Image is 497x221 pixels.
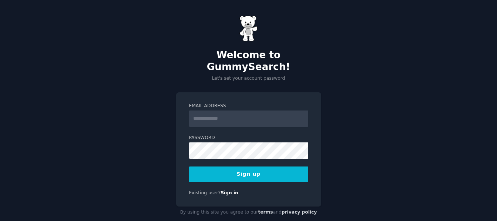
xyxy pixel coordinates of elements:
a: privacy policy [282,210,317,215]
label: Email Address [189,103,308,109]
div: By using this site you agree to our and [176,207,321,218]
span: Existing user? [189,190,221,195]
h2: Welcome to GummySearch! [176,49,321,73]
a: Sign in [221,190,238,195]
a: terms [258,210,273,215]
label: Password [189,135,308,141]
p: Let's set your account password [176,75,321,82]
img: Gummy Bear [239,16,258,42]
button: Sign up [189,166,308,182]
